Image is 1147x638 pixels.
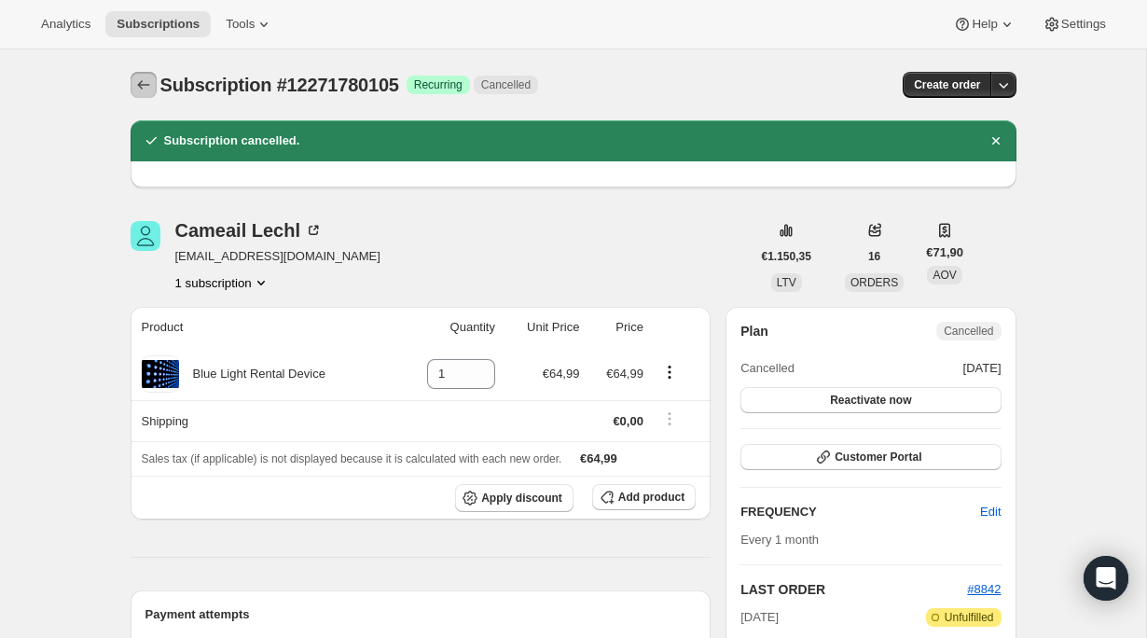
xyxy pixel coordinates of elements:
[972,17,997,32] span: Help
[740,503,980,521] h2: FREQUENCY
[942,11,1027,37] button: Help
[740,580,967,599] h2: LAST ORDER
[983,128,1009,154] button: Dismiss notification
[131,400,396,441] th: Shipping
[481,491,562,506] span: Apply discount
[740,444,1001,470] button: Customer Portal
[762,249,811,264] span: €1.150,35
[740,387,1001,413] button: Reactivate now
[481,77,531,92] span: Cancelled
[175,247,380,266] span: [EMAIL_ADDRESS][DOMAIN_NAME]
[501,307,585,348] th: Unit Price
[740,608,779,627] span: [DATE]
[933,269,956,282] span: AOV
[455,484,573,512] button: Apply discount
[926,243,963,262] span: €71,90
[592,484,696,510] button: Add product
[963,359,1002,378] span: [DATE]
[396,307,501,348] th: Quantity
[740,322,768,340] h2: Plan
[850,276,898,289] span: ORDERS
[131,307,396,348] th: Product
[117,17,200,32] span: Subscriptions
[944,324,993,339] span: Cancelled
[175,273,270,292] button: Product actions
[543,367,580,381] span: €64,99
[226,17,255,32] span: Tools
[740,533,819,547] span: Every 1 month
[655,362,684,382] button: Product actions
[1031,11,1117,37] button: Settings
[980,503,1001,521] span: Edit
[580,451,617,465] span: €64,99
[835,450,921,465] span: Customer Portal
[1084,556,1128,601] div: Open Intercom Messenger
[1061,17,1106,32] span: Settings
[131,221,160,251] span: Cameail Lechl
[30,11,102,37] button: Analytics
[606,367,643,381] span: €64,99
[969,497,1012,527] button: Edit
[160,75,399,95] span: Subscription #12271780105
[41,17,90,32] span: Analytics
[414,77,463,92] span: Recurring
[585,307,649,348] th: Price
[164,132,300,150] h2: Subscription cancelled.
[618,490,684,505] span: Add product
[655,409,684,429] button: Shipping actions
[145,605,697,624] h2: Payment attempts
[175,221,324,240] div: Cameail Lechl
[903,72,991,98] button: Create order
[131,72,157,98] button: Subscriptions
[857,243,891,270] button: 16
[105,11,211,37] button: Subscriptions
[945,610,994,625] span: Unfulfilled
[914,77,980,92] span: Create order
[740,359,795,378] span: Cancelled
[830,393,911,408] span: Reactivate now
[967,580,1001,599] button: #8842
[214,11,284,37] button: Tools
[142,452,562,465] span: Sales tax (if applicable) is not displayed because it is calculated with each new order.
[613,414,643,428] span: €0,00
[751,243,822,270] button: €1.150,35
[868,249,880,264] span: 16
[777,276,796,289] span: LTV
[179,365,325,383] div: Blue Light Rental Device
[967,582,1001,596] a: #8842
